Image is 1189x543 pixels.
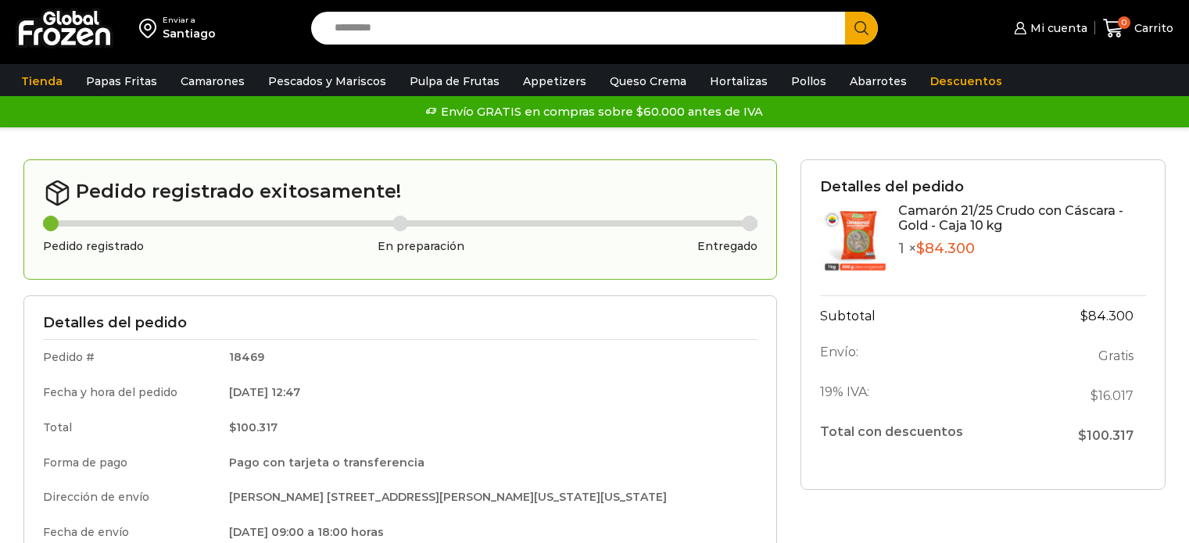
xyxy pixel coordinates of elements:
h3: Entregado [697,240,757,253]
td: Dirección de envío [43,480,218,515]
span: $ [229,420,236,434]
td: [PERSON_NAME] [STREET_ADDRESS][PERSON_NAME][US_STATE][US_STATE] [218,480,757,515]
span: $ [1091,388,1098,403]
h2: Pedido registrado exitosamente! [43,179,757,207]
a: Pescados y Mariscos [260,66,394,96]
a: Tienda [13,66,70,96]
a: Mi cuenta [1010,13,1087,44]
h3: Detalles del pedido [820,179,1146,196]
th: 19% IVA: [820,376,1033,416]
bdi: 84.300 [916,240,975,257]
td: Forma de pago [43,445,218,480]
a: Pollos [783,66,834,96]
th: Envío: [820,336,1033,376]
h3: Detalles del pedido [43,315,757,332]
div: Enviar a [163,15,216,26]
td: Total [43,410,218,445]
bdi: 100.317 [229,420,278,434]
span: Carrito [1130,20,1173,36]
a: Camarones [173,66,252,96]
th: Subtotal [820,295,1033,336]
span: $ [1080,309,1088,323]
td: Fecha y hora del pedido [43,375,218,410]
div: Santiago [163,26,216,41]
td: Pago con tarjeta o transferencia [218,445,757,480]
a: Papas Fritas [78,66,165,96]
a: 0 Carrito [1103,10,1173,47]
span: $ [1078,428,1087,443]
th: Total con descuentos [820,416,1033,452]
a: Appetizers [515,66,594,96]
span: $ [916,240,925,257]
td: Gratis [1033,336,1146,376]
a: Abarrotes [842,66,915,96]
a: Queso Crema [602,66,694,96]
img: address-field-icon.svg [139,15,163,41]
span: 0 [1118,16,1130,29]
p: 1 × [898,241,1146,258]
bdi: 84.300 [1080,309,1133,323]
td: [DATE] 12:47 [218,375,757,410]
h3: En preparación [378,240,464,253]
td: 18469 [218,340,757,375]
td: Pedido # [43,340,218,375]
h3: Pedido registrado [43,240,144,253]
span: 16.017 [1091,388,1133,403]
span: 100.317 [1078,428,1133,443]
button: Search button [845,12,878,45]
a: Hortalizas [702,66,775,96]
a: Pulpa de Frutas [402,66,507,96]
span: Mi cuenta [1026,20,1087,36]
a: Descuentos [922,66,1010,96]
a: Camarón 21/25 Crudo con Cáscara - Gold - Caja 10 kg [898,203,1123,233]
